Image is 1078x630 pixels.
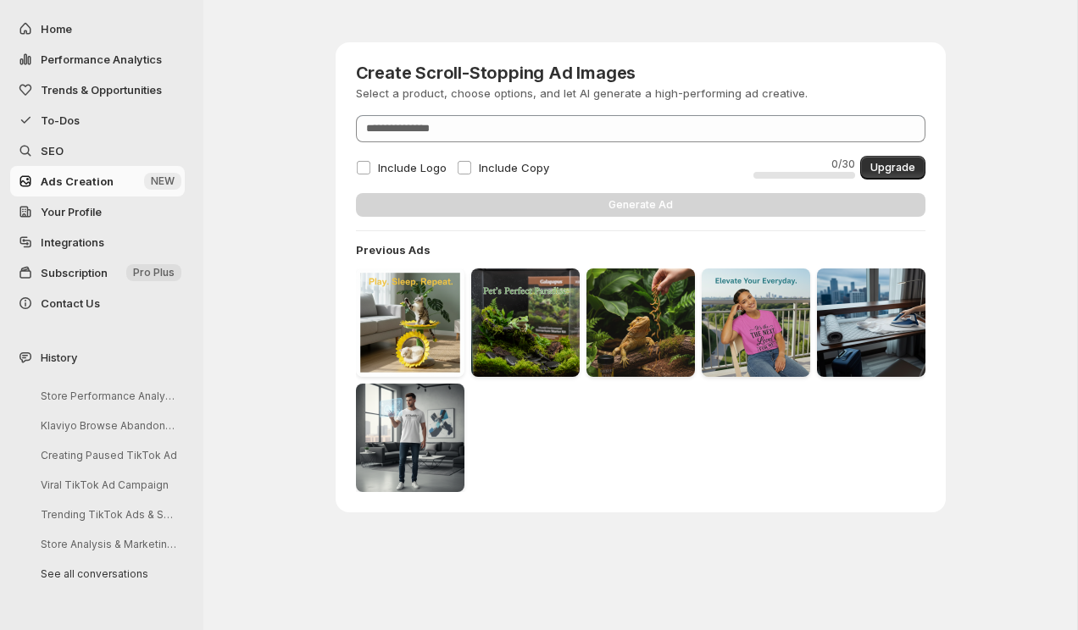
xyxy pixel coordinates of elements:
button: To-Dos [10,105,185,135]
span: Your Profile [41,205,102,218]
span: History [41,349,77,366]
img: previous ad [817,268,925,377]
span: Performance Analytics [41,52,162,66]
img: previous ad [702,268,810,377]
button: Store Analysis & Marketing Help [27,531,188,557]
button: Creating Paused TikTok Ad [27,442,188,468]
h4: Previous Ads [356,241,925,258]
button: Upgrade [860,156,925,180]
a: Your Profile [10,196,185,227]
button: Trends & Opportunities [10,75,185,105]
span: Pro Plus [133,266,175,279]
img: previous ad [356,384,464,492]
a: Integrations [10,227,185,257]
button: Viral TikTok Ad Campaign [27,472,188,498]
button: Home [10,14,185,44]
span: Integrations [41,235,104,249]
span: Include Copy [479,161,549,174]
span: Upgrade [870,161,915,174]
span: Home [41,22,72,36]
button: Trending TikTok Ads & Script [27,501,188,528]
button: Subscription [10,257,185,288]
a: SEO [10,135,185,166]
span: Trends & Opportunities [41,83,162,97]
span: Ads Creation [41,174,114,188]
span: SEO [41,144,64,157]
p: 0 / 30 [753,157,855,171]
span: Subscription [41,266,108,279]
button: Performance Analytics [10,44,185,75]
button: Contact Us [10,288,185,318]
span: To-Dos [41,113,80,127]
span: NEW [151,174,175,188]
h3: Create Scroll-Stopping Ad Images [356,63,808,83]
button: Klaviyo Browse Abandonment Email Drafting [27,412,188,439]
button: See all conversations [27,561,188,587]
img: previous ad [471,268,580,377]
button: Ads Creation [10,166,185,196]
img: previous ad [356,268,464,377]
span: Include Logo [378,161,447,174]
span: Contact Us [41,296,100,310]
img: previous ad [586,268,695,377]
p: Select a product, choose options, and let AI generate a high-performing ad creative. [356,85,808,102]
button: Store Performance Analysis and Suggestions [27,383,188,409]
